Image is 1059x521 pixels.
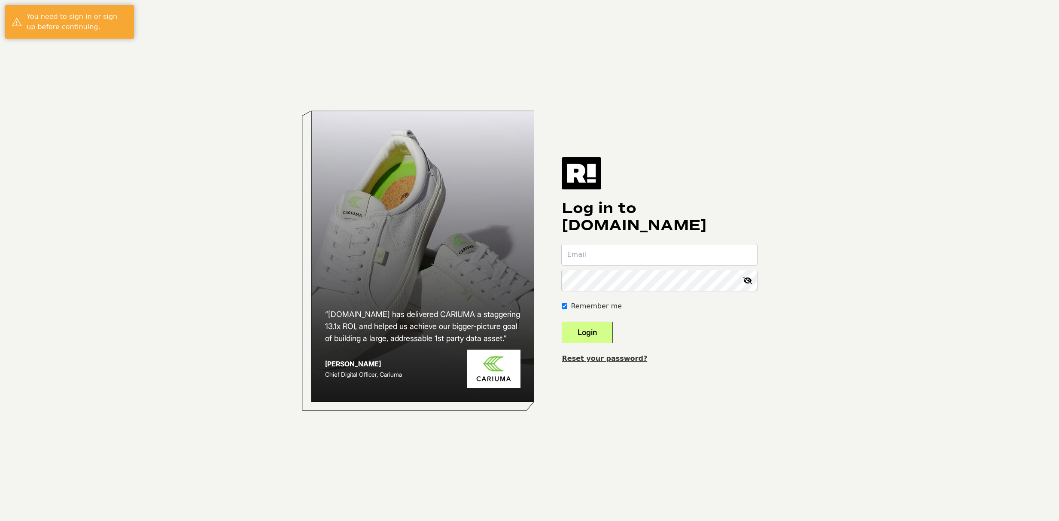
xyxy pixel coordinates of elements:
div: You need to sign in or sign up before continuing. [27,12,128,32]
strong: [PERSON_NAME] [325,360,381,368]
img: Cariuma [467,350,520,389]
button: Login [562,322,613,343]
label: Remember me [571,301,621,311]
input: Email [562,244,757,265]
h1: Log in to [DOMAIN_NAME] [562,200,757,234]
a: Reset your password? [562,354,647,363]
span: Chief Digital Officer, Cariuma [325,371,402,378]
img: Retention.com [562,157,601,189]
h2: “[DOMAIN_NAME] has delivered CARIUMA a staggering 13.1x ROI, and helped us achieve our bigger-pic... [325,308,521,344]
